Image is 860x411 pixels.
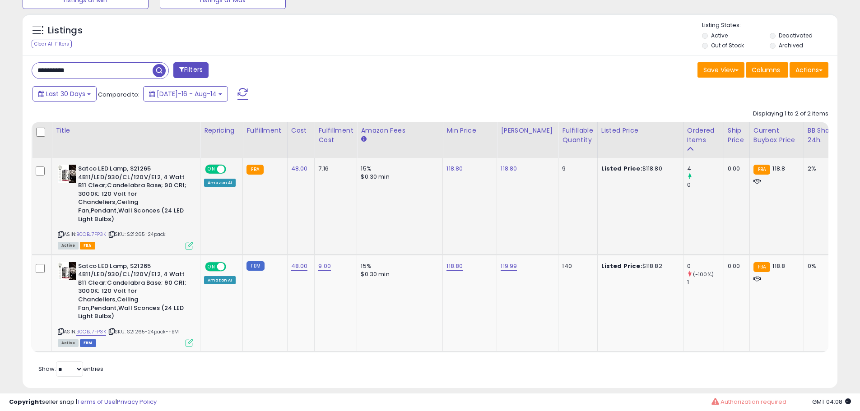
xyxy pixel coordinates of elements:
[46,89,85,98] span: Last 30 Days
[225,166,239,173] span: OFF
[204,179,236,187] div: Amazon AI
[204,126,239,135] div: Repricing
[601,164,642,173] b: Listed Price:
[687,165,724,173] div: 4
[562,165,590,173] div: 9
[753,165,770,175] small: FBA
[711,42,744,49] label: Out of Stock
[204,276,236,284] div: Amazon AI
[78,165,188,226] b: Satco LED Lamp, S21265 4B11/LED/930/CL/120V/E12, 4 Watt B11 Clear;Candelabra Base; 90 CRI; 3000K;...
[32,40,72,48] div: Clear All Filters
[9,397,42,406] strong: Copyright
[687,278,724,286] div: 1
[562,126,593,145] div: Fulfillable Quantity
[291,126,311,135] div: Cost
[38,365,103,373] span: Show: entries
[501,126,554,135] div: [PERSON_NAME]
[808,126,841,145] div: BB Share 24h.
[812,397,851,406] span: 2025-09-14 04:08 GMT
[687,262,724,270] div: 0
[246,261,264,271] small: FBM
[76,328,106,336] a: B0CBJ7FP3K
[361,135,366,143] small: Amazon Fees.
[562,262,590,270] div: 140
[779,42,803,49] label: Archived
[58,242,79,249] span: All listings currently available for purchase on Amazon
[80,242,95,249] span: FBA
[752,65,780,74] span: Columns
[753,110,828,118] div: Displaying 1 to 2 of 2 items
[58,165,76,183] img: 5152qWWC-hL._SL40_.jpg
[728,262,743,270] div: 0.00
[58,262,76,280] img: 5152qWWC-hL._SL40_.jpg
[117,397,157,406] a: Privacy Policy
[318,262,331,271] a: 9.00
[711,32,728,39] label: Active
[56,126,196,135] div: Title
[48,24,83,37] h5: Listings
[246,165,263,175] small: FBA
[318,126,353,145] div: Fulfillment Cost
[9,398,157,406] div: seller snap | |
[361,262,436,270] div: 15%
[58,165,193,249] div: ASIN:
[291,164,308,173] a: 48.00
[808,262,837,270] div: 0%
[446,126,493,135] div: Min Price
[157,89,217,98] span: [DATE]-16 - Aug-14
[246,126,283,135] div: Fulfillment
[206,166,217,173] span: ON
[107,328,179,335] span: | SKU: S21265-24pack-FBM
[779,32,813,39] label: Deactivated
[697,62,744,78] button: Save View
[746,62,788,78] button: Columns
[601,165,676,173] div: $118.80
[361,165,436,173] div: 15%
[702,21,837,30] p: Listing States:
[206,263,217,270] span: ON
[601,262,676,270] div: $118.82
[173,62,209,78] button: Filters
[601,126,679,135] div: Listed Price
[361,270,436,278] div: $0.30 min
[76,231,106,238] a: B0CBJ7FP3K
[728,126,746,145] div: Ship Price
[601,262,642,270] b: Listed Price:
[291,262,308,271] a: 48.00
[78,262,188,323] b: Satco LED Lamp, S21265 4B11/LED/930/CL/120V/E12, 4 Watt B11 Clear;Candelabra Base; 90 CRI; 3000K;...
[318,165,350,173] div: 7.16
[80,339,96,347] span: FBM
[728,165,743,173] div: 0.00
[107,231,166,238] span: | SKU: S21265-24pack
[33,86,97,102] button: Last 30 Days
[687,126,720,145] div: Ordered Items
[446,164,463,173] a: 118.80
[687,181,724,189] div: 0
[753,126,800,145] div: Current Buybox Price
[98,90,139,99] span: Compared to:
[58,339,79,347] span: All listings currently available for purchase on Amazon
[143,86,228,102] button: [DATE]-16 - Aug-14
[790,62,828,78] button: Actions
[753,262,770,272] small: FBA
[693,271,714,278] small: (-100%)
[501,262,517,271] a: 119.99
[772,262,785,270] span: 118.8
[58,262,193,346] div: ASIN:
[501,164,517,173] a: 118.80
[772,164,785,173] span: 118.8
[361,126,439,135] div: Amazon Fees
[446,262,463,271] a: 118.80
[225,263,239,270] span: OFF
[77,397,116,406] a: Terms of Use
[361,173,436,181] div: $0.30 min
[808,165,837,173] div: 2%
